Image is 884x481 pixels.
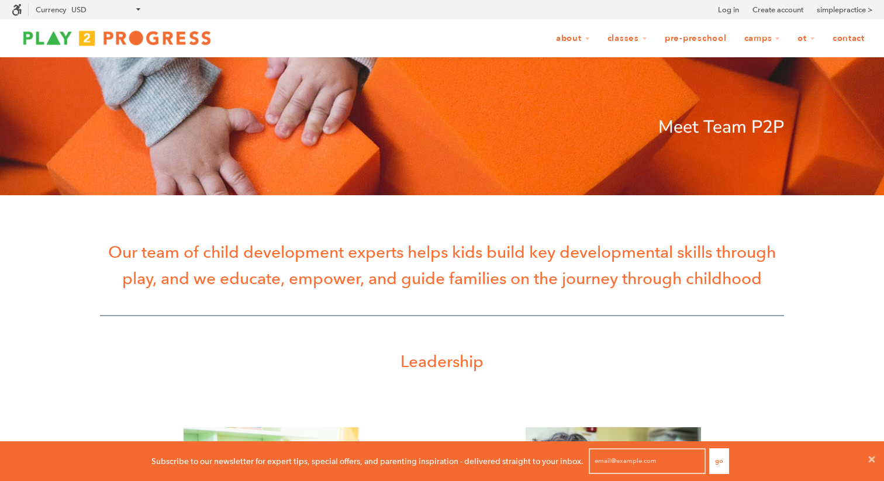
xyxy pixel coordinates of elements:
[737,27,788,50] a: Camps
[718,4,739,16] a: Log in
[790,27,823,50] a: OT
[589,448,706,474] input: email@example.com
[100,239,784,292] p: Our team of child development experts helps kids build key developmental skills through play, and...
[752,4,803,16] a: Create account
[151,455,583,468] p: Subscribe to our newsletter for expert tips, special offers, and parenting inspiration - delivere...
[12,26,222,50] img: Play2Progress logo
[548,27,598,50] a: About
[817,4,872,16] a: simplepractice >
[600,27,655,50] a: Classes
[657,27,734,50] a: Pre-Preschool
[709,448,729,474] button: Go
[825,27,872,50] a: Contact
[100,348,784,375] p: Leadership
[100,113,784,141] p: Meet Team P2P
[36,5,66,14] label: Currency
